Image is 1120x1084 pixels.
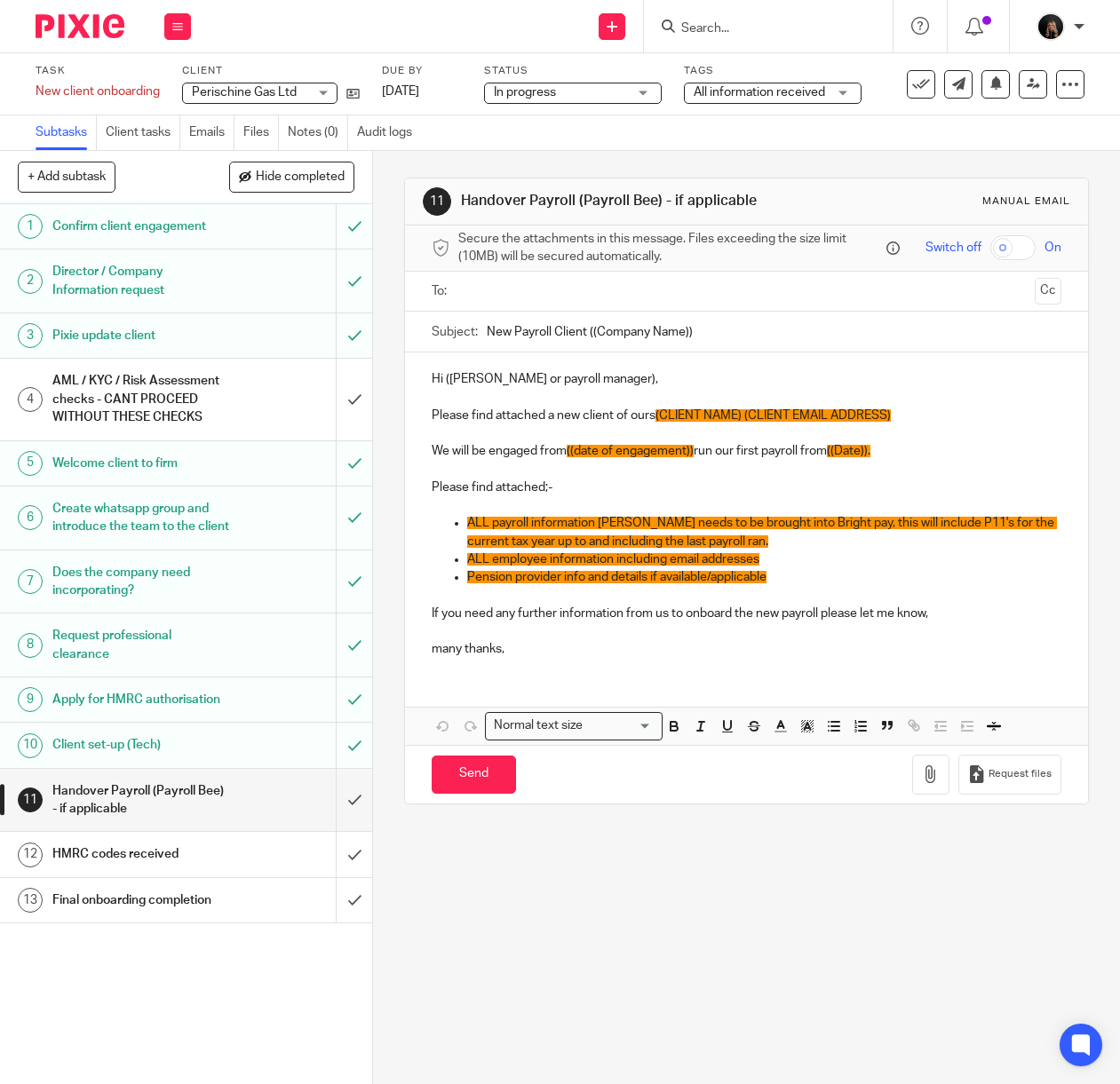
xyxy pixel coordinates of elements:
div: 6 [18,505,43,530]
p: Hi ([PERSON_NAME] or payroll manager), [432,370,1061,388]
span: ((Date)). [827,445,870,457]
h1: Final onboarding completion [52,887,230,914]
p: If you need any further information from us to onboard the new payroll please let me know, [432,605,1061,622]
div: 11 [18,787,43,812]
p: Please find attached;- [432,479,1061,496]
div: New client onboarding [36,83,160,100]
span: On [1045,239,1061,257]
div: 10 [18,733,43,758]
p: many thanks, [432,640,1061,658]
h1: Create whatsapp group and introduce the team to the client [52,495,230,541]
span: All information received [694,86,825,99]
span: Hide completed [256,170,345,185]
a: Audit logs [357,115,421,150]
div: 3 [18,323,43,348]
p: We will be engaged from run our first payroll from [432,442,1061,460]
div: 9 [18,687,43,712]
a: Subtasks [36,115,97,150]
img: Pixie [36,14,124,38]
div: Search for option [485,712,663,740]
input: Search for option [588,716,652,735]
h1: Client set-up (Tech) [52,732,230,758]
div: 11 [423,187,451,216]
span: Normal text size [489,716,586,735]
button: Cc [1035,278,1061,305]
h1: HMRC codes received [52,841,230,867]
p: Please find attached a new client of ours [432,407,1061,424]
h1: Request professional clearance [52,622,230,668]
h1: Confirm client engagement [52,213,230,240]
label: Task [36,64,160,78]
label: Subject: [432,323,478,341]
h1: AML / KYC / Risk Assessment checks - CANT PROCEED WITHOUT THESE CHECKS [52,368,230,431]
input: Search [679,21,839,37]
h1: Does the company need incorporating? [52,559,230,605]
h1: Handover Payroll (Payroll Bee) - if applicable [52,778,230,823]
span: (CLIENT NAME) (CLIENT EMAIL ADDRESS) [655,409,891,422]
div: 12 [18,843,43,867]
h1: Apply for HMRC authorisation [52,686,230,713]
h1: Director / Company Information request [52,258,230,304]
span: ALL employee information including email addresses [467,553,759,566]
span: Pension provider info and details if available/applicable [467,571,767,583]
a: Emails [189,115,234,150]
span: Secure the attachments in this message. Files exceeding the size limit (10MB) will be secured aut... [458,230,881,266]
label: Due by [382,64,462,78]
h1: Pixie update client [52,322,230,349]
label: Status [484,64,662,78]
span: Switch off [925,239,981,257]
label: Tags [684,64,862,78]
label: Client [182,64,360,78]
a: Client tasks [106,115,180,150]
div: 13 [18,888,43,913]
span: In progress [494,86,556,99]
h1: Welcome client to firm [52,450,230,477]
button: Hide completed [229,162,354,192]
div: 7 [18,569,43,594]
div: 8 [18,633,43,658]
span: Request files [989,767,1052,781]
div: Manual email [982,194,1070,209]
span: ALL payroll information [PERSON_NAME] needs to be brought into Bright pay, this will include P11'... [467,517,1057,547]
button: Request files [958,755,1061,795]
span: ((date of engagement)) [567,445,694,457]
div: 2 [18,269,43,294]
h1: Handover Payroll (Payroll Bee) - if applicable [461,192,784,210]
img: 455A9867.jpg [1037,12,1065,41]
input: Send [432,756,516,794]
a: Files [243,115,279,150]
a: Notes (0) [288,115,348,150]
span: [DATE] [382,85,419,98]
span: Perischine Gas Ltd [192,86,297,99]
div: 5 [18,451,43,476]
div: 1 [18,214,43,239]
div: 4 [18,387,43,412]
label: To: [432,282,451,300]
button: + Add subtask [18,162,115,192]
